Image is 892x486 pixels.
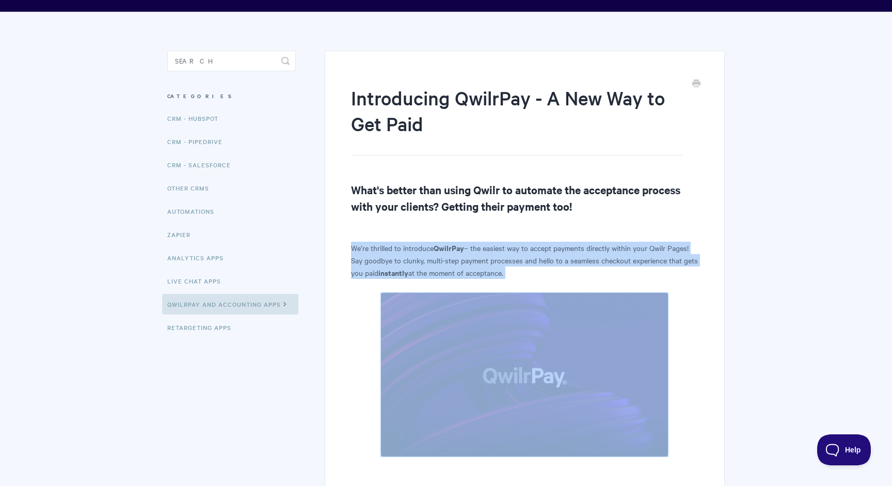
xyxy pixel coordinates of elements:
[167,247,231,268] a: Analytics Apps
[167,154,238,175] a: CRM - Salesforce
[167,87,296,105] h3: Categories
[167,271,229,291] a: Live Chat Apps
[351,242,698,279] p: We’re thrilled to introduce – the easiest way to accept payments directly within your Qwilr Pages...
[167,51,296,71] input: Search
[167,224,198,245] a: Zapier
[167,108,226,129] a: CRM - HubSpot
[692,79,700,90] a: Print this Article
[167,178,217,198] a: Other CRMs
[378,267,408,278] strong: instantly
[167,131,230,152] a: CRM - Pipedrive
[167,317,239,338] a: Retargeting Apps
[351,181,698,214] h2: What's better than using Qwilr to automate the acceptance process with your clients? Getting thei...
[351,85,683,155] h1: Introducing QwilrPay - A New Way to Get Paid
[380,292,668,457] img: file-eKtnbNNAQu.png
[162,294,298,315] a: QwilrPay and Accounting Apps
[817,434,871,465] iframe: Toggle Customer Support
[167,201,222,222] a: Automations
[434,242,464,253] strong: QwilrPay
